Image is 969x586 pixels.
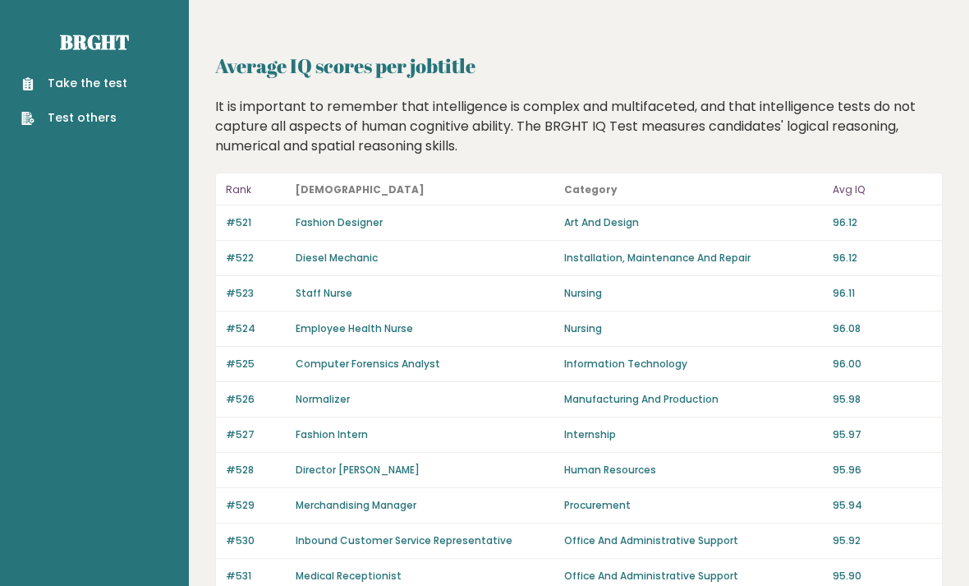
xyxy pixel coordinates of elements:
[296,286,352,300] a: Staff Nurse
[833,180,932,200] p: Avg IQ
[296,215,383,229] a: Fashion Designer
[21,109,127,127] a: Test others
[564,321,823,336] p: Nursing
[215,51,943,81] h2: Average IQ scores per jobtitle
[209,97,949,156] div: It is important to remember that intelligence is complex and multifaceted, and that intelligence ...
[564,498,823,513] p: Procurement
[296,533,512,547] a: Inbound Customer Service Representative
[564,392,823,407] p: Manufacturing And Production
[833,251,932,265] p: 96.12
[226,357,286,371] p: #525
[564,182,618,196] b: Category
[226,392,286,407] p: #526
[564,357,823,371] p: Information Technology
[21,75,127,92] a: Take the test
[296,427,368,441] a: Fashion Intern
[296,251,378,265] a: Diesel Mechanic
[564,463,823,478] p: Human Resources
[60,29,129,55] a: Brght
[833,498,932,513] p: 95.94
[564,215,823,230] p: Art And Design
[833,569,932,584] p: 95.90
[296,498,416,512] a: Merchandising Manager
[564,286,823,301] p: Nursing
[226,215,286,230] p: #521
[226,180,286,200] p: Rank
[564,569,823,584] p: Office And Administrative Support
[833,357,932,371] p: 96.00
[833,321,932,336] p: 96.08
[296,463,420,477] a: Director [PERSON_NAME]
[226,321,286,336] p: #524
[226,251,286,265] p: #522
[564,533,823,548] p: Office And Administrative Support
[226,427,286,442] p: #527
[833,392,932,407] p: 95.98
[296,357,440,371] a: Computer Forensics Analyst
[296,182,425,196] b: [DEMOGRAPHIC_DATA]
[226,463,286,478] p: #528
[296,321,413,335] a: Employee Health Nurse
[226,286,286,301] p: #523
[226,569,286,584] p: #531
[226,533,286,548] p: #530
[833,286,932,301] p: 96.11
[833,427,932,442] p: 95.97
[833,215,932,230] p: 96.12
[833,533,932,548] p: 95.92
[564,427,823,442] p: Internship
[296,392,350,406] a: Normalizer
[833,463,932,478] p: 95.96
[226,498,286,513] p: #529
[296,569,402,583] a: Medical Receptionist
[564,251,823,265] p: Installation, Maintenance And Repair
